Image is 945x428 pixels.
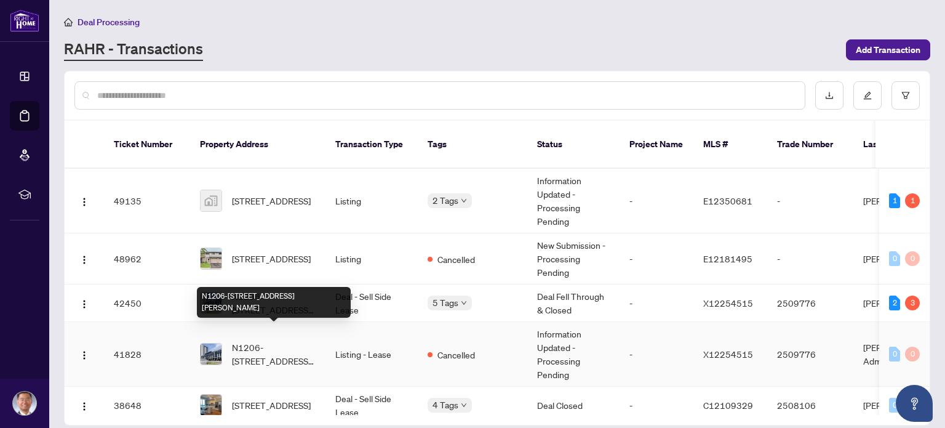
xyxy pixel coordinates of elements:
[433,398,458,412] span: 4 Tags
[232,252,311,265] span: [STREET_ADDRESS]
[703,195,752,206] span: E12350681
[201,395,221,416] img: thumbnail-img
[901,91,910,100] span: filter
[79,299,89,309] img: Logo
[703,349,753,360] span: X12254515
[201,344,221,365] img: thumbnail-img
[891,81,920,110] button: filter
[853,81,882,110] button: edit
[527,233,620,285] td: New Submission - Processing Pending
[856,40,920,60] span: Add Transaction
[104,233,190,285] td: 48962
[620,387,693,424] td: -
[232,398,311,412] span: [STREET_ADDRESS]
[461,198,467,204] span: down
[767,285,853,322] td: 2509776
[201,190,221,211] img: thumbnail-img
[78,17,140,28] span: Deal Processing
[325,322,418,387] td: Listing - Lease
[74,395,94,415] button: Logo
[104,169,190,233] td: 49135
[74,191,94,211] button: Logo
[437,252,475,266] span: Cancelled
[325,169,418,233] td: Listing
[10,9,39,32] img: logo
[703,400,753,411] span: C12109329
[896,385,933,422] button: Open asap
[767,169,853,233] td: -
[889,347,900,361] div: 0
[433,193,458,208] span: 2 Tags
[527,169,620,233] td: Information Updated - Processing Pending
[104,121,190,169] th: Ticket Number
[104,285,190,322] td: 42450
[79,350,89,360] img: Logo
[325,285,418,322] td: Deal - Sell Side Lease
[905,193,920,208] div: 1
[767,322,853,387] td: 2509776
[693,121,767,169] th: MLS #
[620,121,693,169] th: Project Name
[325,233,418,285] td: Listing
[197,287,351,318] div: N1206-[STREET_ADDRESS][PERSON_NAME]
[905,347,920,361] div: 0
[64,39,203,61] a: RAHR - Transactions
[846,39,930,60] button: Add Transaction
[620,169,693,233] td: -
[527,322,620,387] td: Information Updated - Processing Pending
[325,121,418,169] th: Transaction Type
[232,341,316,368] span: N1206-[STREET_ADDRESS][PERSON_NAME]
[889,251,900,266] div: 0
[74,293,94,313] button: Logo
[13,392,36,415] img: Profile Icon
[527,285,620,322] td: Deal Fell Through & Closed
[527,121,620,169] th: Status
[461,300,467,306] span: down
[703,297,753,309] span: X12254515
[201,248,221,269] img: thumbnail-img
[889,193,900,208] div: 1
[79,255,89,265] img: Logo
[863,91,872,100] span: edit
[889,398,900,413] div: 0
[104,322,190,387] td: 41828
[905,296,920,310] div: 3
[418,121,527,169] th: Tags
[767,387,853,424] td: 2508106
[79,402,89,411] img: Logo
[767,121,853,169] th: Trade Number
[64,18,73,26] span: home
[620,233,693,285] td: -
[703,253,752,264] span: E12181495
[889,296,900,310] div: 2
[433,296,458,310] span: 5 Tags
[815,81,843,110] button: download
[905,251,920,266] div: 0
[190,121,325,169] th: Property Address
[461,402,467,408] span: down
[232,194,311,208] span: [STREET_ADDRESS]
[74,249,94,269] button: Logo
[620,285,693,322] td: -
[767,233,853,285] td: -
[325,387,418,424] td: Deal - Sell Side Lease
[74,344,94,364] button: Logo
[620,322,693,387] td: -
[79,197,89,207] img: Logo
[437,348,475,361] span: Cancelled
[104,387,190,424] td: 38648
[825,91,834,100] span: download
[527,387,620,424] td: Deal Closed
